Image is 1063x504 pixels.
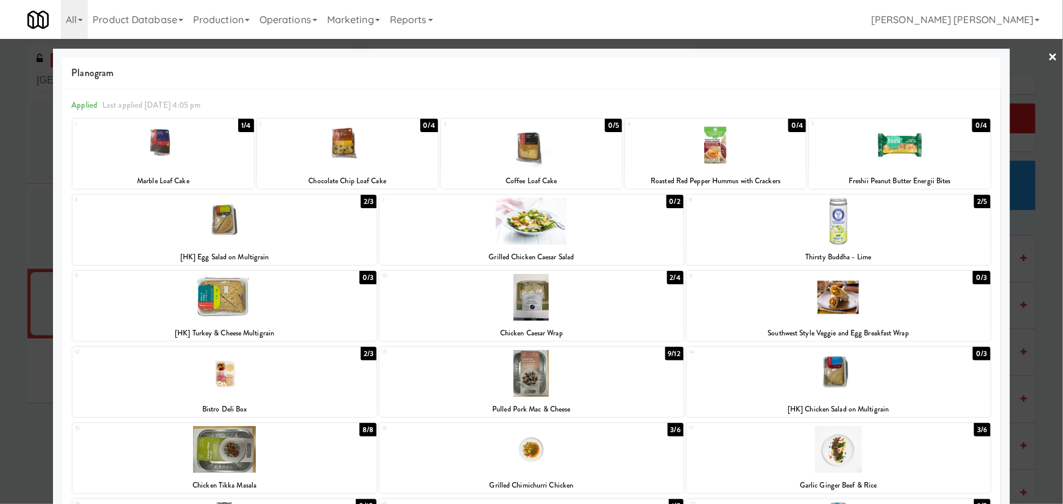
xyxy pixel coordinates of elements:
[361,195,376,208] div: 2/3
[72,478,376,493] div: Chicken Tikka Masala
[420,119,438,132] div: 0/4
[811,119,900,129] div: 5
[380,478,683,493] div: Grilled Chimichurri Chicken
[359,423,376,436] div: 8/8
[443,119,532,129] div: 3
[74,173,252,189] div: Marble Loaf Cake
[74,402,375,417] div: Bistro Deli Box
[688,326,989,341] div: Southwest Style Veggie and Egg Breakfast Wrap
[359,271,376,284] div: 0/3
[688,250,989,265] div: Thirsty Buddha - Lime
[72,173,253,189] div: Marble Loaf Cake
[627,173,804,189] div: Roasted Red Pepper Hummus with Crackers
[668,423,683,436] div: 3/6
[72,271,376,341] div: 90/3[HK] Turkey & Cheese Multigrain
[75,347,224,357] div: 12
[687,423,991,493] div: 173/6Garlic Ginger Beef & Rice
[788,119,806,132] div: 0/4
[605,119,622,132] div: 0/5
[238,119,253,132] div: 1/4
[75,195,224,205] div: 6
[973,271,990,284] div: 0/3
[259,173,436,189] div: Chocolate Chip Loaf Cake
[687,347,991,417] div: 140/3[HK] Chicken Salad on Multigrain
[380,347,683,417] div: 139/12Pulled Pork Mac & Cheese
[380,250,683,265] div: Grilled Chicken Caesar Salad
[687,271,991,341] div: 110/3Southwest Style Veggie and Egg Breakfast Wrap
[381,402,682,417] div: Pulled Pork Mac & Cheese
[380,326,683,341] div: Chicken Caesar Wrap
[102,99,201,111] span: Last applied [DATE] 4:05 pm
[972,119,990,132] div: 0/4
[627,119,716,129] div: 4
[72,119,253,189] div: 11/4Marble Loaf Cake
[689,347,838,357] div: 14
[72,423,376,493] div: 158/8Chicken Tikka Masala
[72,250,376,265] div: [HK] Egg Salad on Multigrain
[441,119,622,189] div: 30/5Coffee Loaf Cake
[260,119,348,129] div: 2
[71,64,992,82] span: Planogram
[687,402,991,417] div: [HK] Chicken Salad on Multigrain
[380,271,683,341] div: 102/4Chicken Caesar Wrap
[382,271,531,281] div: 10
[687,250,991,265] div: Thirsty Buddha - Lime
[665,347,683,360] div: 9/12
[666,195,683,208] div: 0/2
[974,195,990,208] div: 2/5
[688,478,989,493] div: Garlic Ginger Beef & Rice
[381,326,682,341] div: Chicken Caesar Wrap
[687,326,991,341] div: Southwest Style Veggie and Egg Breakfast Wrap
[74,326,375,341] div: [HK] Turkey & Cheese Multigrain
[74,250,375,265] div: [HK] Egg Salad on Multigrain
[809,173,990,189] div: Freshii Peanut Butter Energii Bites
[381,250,682,265] div: Grilled Chicken Caesar Salad
[380,195,683,265] div: 70/2Grilled Chicken Caesar Salad
[75,119,163,129] div: 1
[380,423,683,493] div: 163/6Grilled Chimichurri Chicken
[72,347,376,417] div: 122/3Bistro Deli Box
[441,173,622,189] div: Coffee Loaf Cake
[688,402,989,417] div: [HK] Chicken Salad on Multigrain
[75,423,224,433] div: 15
[382,195,531,205] div: 7
[74,478,375,493] div: Chicken Tikka Masala
[687,478,991,493] div: Garlic Ginger Beef & Rice
[257,119,438,189] div: 20/4Chocolate Chip Loaf Cake
[381,478,682,493] div: Grilled Chimichurri Chicken
[973,347,990,360] div: 0/3
[687,195,991,265] div: 82/5Thirsty Buddha - Lime
[689,423,838,433] div: 17
[689,195,838,205] div: 8
[811,173,988,189] div: Freshii Peanut Butter Energii Bites
[443,173,620,189] div: Coffee Loaf Cake
[361,347,376,360] div: 2/3
[974,423,990,436] div: 3/6
[625,173,806,189] div: Roasted Red Pepper Hummus with Crackers
[1048,39,1058,77] a: ×
[667,271,683,284] div: 2/4
[75,271,224,281] div: 9
[72,195,376,265] div: 62/3[HK] Egg Salad on Multigrain
[809,119,990,189] div: 50/4Freshii Peanut Butter Energii Bites
[689,271,838,281] div: 11
[27,9,49,30] img: Micromart
[380,402,683,417] div: Pulled Pork Mac & Cheese
[72,326,376,341] div: [HK] Turkey & Cheese Multigrain
[625,119,806,189] div: 40/4Roasted Red Pepper Hummus with Crackers
[382,347,531,357] div: 13
[257,173,438,189] div: Chocolate Chip Loaf Cake
[71,99,97,111] span: Applied
[382,423,531,433] div: 16
[72,402,376,417] div: Bistro Deli Box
